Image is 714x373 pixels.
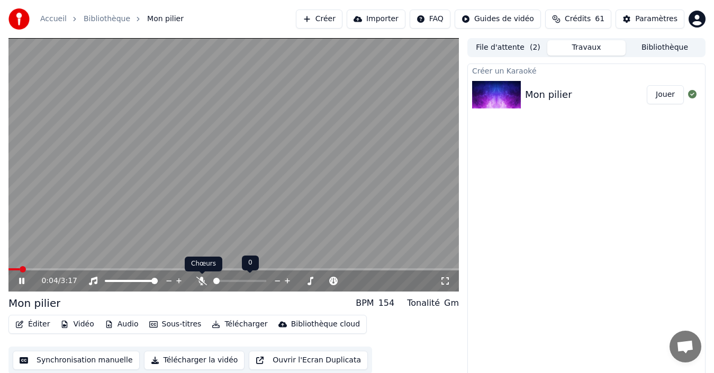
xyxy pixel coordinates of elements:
[8,296,60,311] div: Mon pilier
[530,42,540,53] span: ( 2 )
[469,40,547,56] button: File d'attente
[565,14,591,24] span: Crédits
[40,14,184,24] nav: breadcrumb
[378,297,395,310] div: 154
[595,14,604,24] span: 61
[635,14,677,24] div: Paramètres
[249,351,368,370] button: Ouvrir l'Ecran Duplicata
[40,14,67,24] a: Accueil
[291,319,360,330] div: Bibliothèque cloud
[356,297,374,310] div: BPM
[670,331,701,362] div: Ouvrir le chat
[547,40,626,56] button: Travaux
[455,10,541,29] button: Guides de vidéo
[347,10,405,29] button: Importer
[41,276,58,286] span: 0:04
[144,351,245,370] button: Télécharger la vidéo
[13,351,140,370] button: Synchronisation manuelle
[407,297,440,310] div: Tonalité
[8,8,30,30] img: youka
[185,257,222,271] div: Chœurs
[242,256,259,270] div: 0
[410,10,450,29] button: FAQ
[11,317,54,332] button: Éditer
[207,317,272,332] button: Télécharger
[147,14,184,24] span: Mon pilier
[61,276,77,286] span: 3:17
[101,317,143,332] button: Audio
[525,87,572,102] div: Mon pilier
[296,10,342,29] button: Créer
[41,276,67,286] div: /
[626,40,704,56] button: Bibliothèque
[545,10,611,29] button: Crédits61
[145,317,206,332] button: Sous-titres
[56,317,98,332] button: Vidéo
[647,85,684,104] button: Jouer
[616,10,684,29] button: Paramètres
[444,297,459,310] div: Gm
[468,64,705,77] div: Créer un Karaoké
[84,14,130,24] a: Bibliothèque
